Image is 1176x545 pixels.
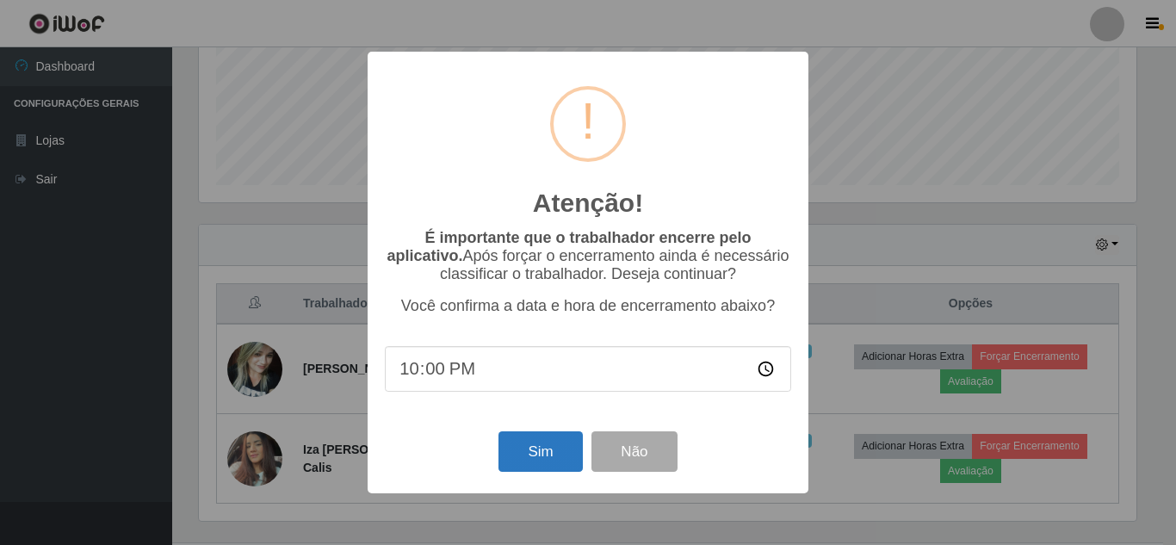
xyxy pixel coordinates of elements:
[387,229,751,264] b: É importante que o trabalhador encerre pelo aplicativo.
[533,188,643,219] h2: Atenção!
[591,431,677,472] button: Não
[385,229,791,283] p: Após forçar o encerramento ainda é necessário classificar o trabalhador. Deseja continuar?
[498,431,582,472] button: Sim
[385,297,791,315] p: Você confirma a data e hora de encerramento abaixo?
